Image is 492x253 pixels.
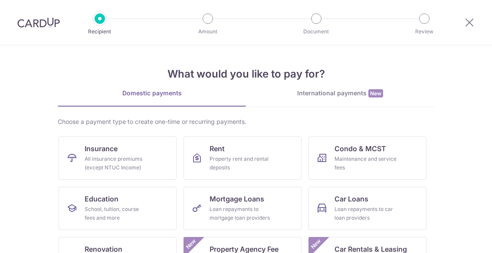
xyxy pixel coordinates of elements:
[184,237,198,251] span: New
[184,187,302,230] a: Mortgage LoansLoan repayments to mortgage loan providers
[184,136,302,180] a: RentProperty rent and rental deposits
[58,89,246,97] div: Domestic payments
[210,194,264,204] span: Mortgage Loans
[308,187,426,230] a: Car LoansLoan repayments to car loan providers
[176,27,240,36] p: Amount
[68,27,132,36] p: Recipient
[17,17,60,28] img: CardUp
[308,136,426,180] a: Condo & MCSTMaintenance and service fees
[436,227,483,249] iframe: Opens a widget where you can find more information
[335,143,386,154] span: Condo & MCST
[85,194,118,204] span: Education
[335,194,368,204] span: Car Loans
[309,237,323,251] span: New
[210,155,272,172] div: Property rent and rental deposits
[59,136,177,180] a: InsuranceAll insurance premiums (except NTUC Income)
[85,205,147,222] div: School, tuition, course fees and more
[85,143,118,154] span: Insurance
[335,155,397,172] div: Maintenance and service fees
[368,89,383,97] span: New
[85,155,147,172] div: All insurance premiums (except NTUC Income)
[59,187,177,230] a: EducationSchool, tuition, course fees and more
[210,205,272,222] div: Loan repayments to mortgage loan providers
[58,117,434,126] div: Choose a payment type to create one-time or recurring payments.
[246,89,434,98] div: International payments
[58,66,434,82] h4: What would you like to pay for?
[335,205,397,222] div: Loan repayments to car loan providers
[284,27,348,36] p: Document
[392,27,456,36] p: Review
[210,143,225,154] span: Rent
